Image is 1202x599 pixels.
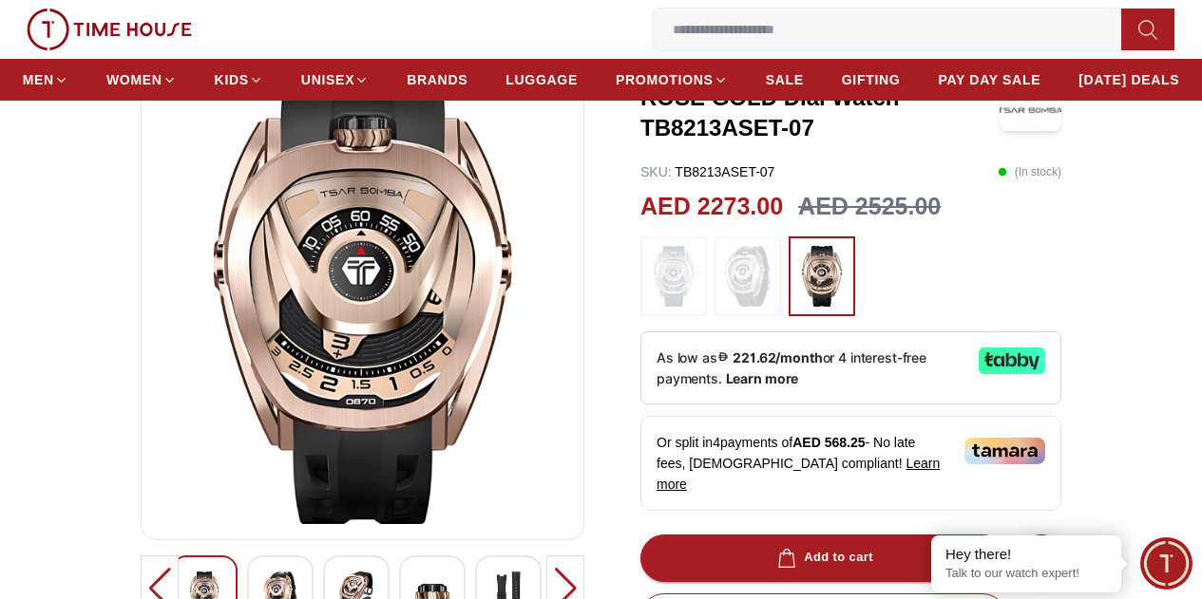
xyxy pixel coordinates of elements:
[964,438,1045,464] img: Tamara
[1078,70,1179,89] span: [DATE] DEALS
[640,189,783,225] h2: AED 2273.00
[506,63,578,97] a: LUGGAGE
[798,246,846,307] img: ...
[301,63,369,97] a: UNISEX
[766,70,804,89] span: SALE
[1140,537,1192,590] div: Chat Widget
[945,545,1107,564] div: Hey there!
[773,547,873,569] div: Add to cart
[106,70,162,89] span: WOMEN
[1078,63,1179,97] a: [DATE] DEALS
[998,162,1061,181] p: ( In stock )
[27,9,192,50] img: ...
[215,70,249,89] span: KIDS
[842,70,901,89] span: GIFTING
[23,70,54,89] span: MEN
[650,246,697,307] img: ...
[23,63,68,97] a: MEN
[842,63,901,97] a: GIFTING
[106,63,177,97] a: WOMEN
[640,534,1006,582] button: Add to cart
[616,63,728,97] a: PROMOTIONS
[407,70,467,89] span: BRANDS
[938,70,1040,89] span: PAY DAY SALE
[938,63,1040,97] a: PAY DAY SALE
[506,70,578,89] span: LUGGAGE
[792,435,865,450] span: AED 568.25
[157,68,568,524] img: TSAR BOMBA Men's Automatic BLUE Dial Watch - TB8213ASET-03
[798,189,941,225] h3: AED 2525.00
[657,456,940,492] span: Learn more
[640,162,774,181] p: TB8213ASET-07
[640,164,672,179] span: SKU :
[215,63,263,97] a: KIDS
[301,70,354,89] span: UNISEX
[640,416,1061,511] div: Or split in 4 payments of - No late fees, [DEMOGRAPHIC_DATA] compliant!
[407,63,467,97] a: BRANDS
[724,246,772,307] img: ...
[945,566,1107,582] p: Talk to our watch expert!
[616,70,714,89] span: PROMOTIONS
[766,63,804,97] a: SALE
